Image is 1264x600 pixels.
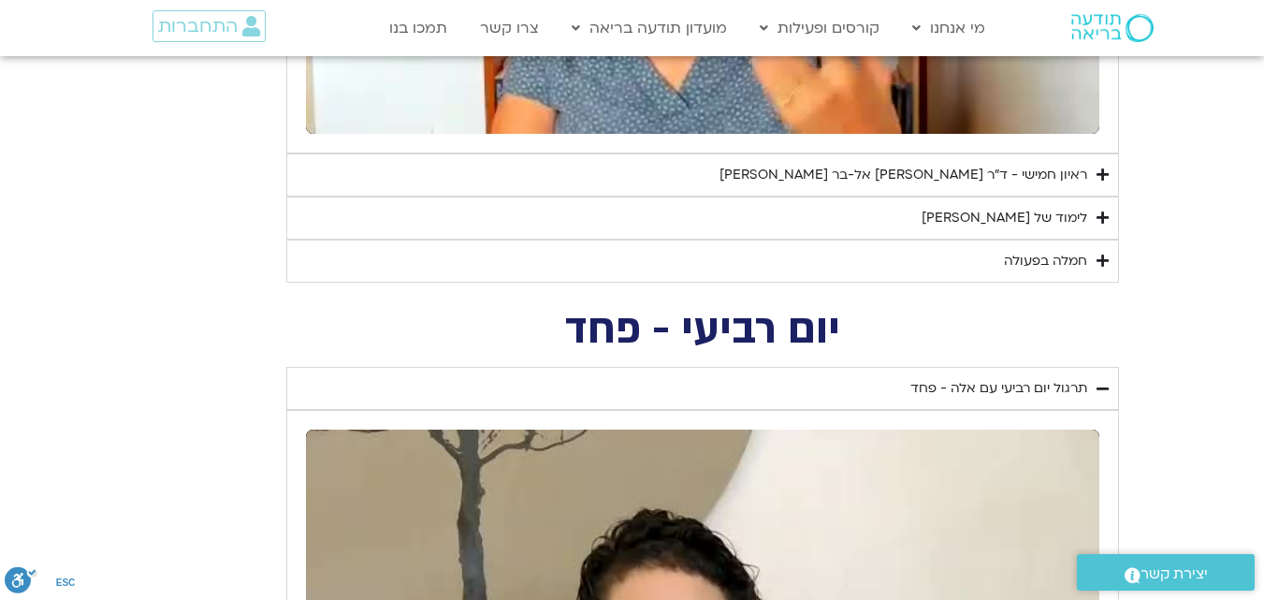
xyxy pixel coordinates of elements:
summary: חמלה בפעולה [286,240,1119,283]
span: יצירת קשר [1141,562,1208,587]
a: מי אנחנו [903,10,995,46]
a: מועדון תודעה בריאה [562,10,736,46]
summary: תרגול יום רביעי עם אלה - פחד [286,367,1119,410]
span: התחברות [158,16,238,37]
div: לימוד של [PERSON_NAME] [922,207,1087,229]
h2: יום רביעי - פחד [286,311,1119,349]
img: תודעה בריאה [1071,14,1154,42]
a: תמכו בנו [380,10,457,46]
summary: לימוד של [PERSON_NAME] [286,197,1119,240]
summary: ראיון חמישי - ד"ר [PERSON_NAME] אל-בר [PERSON_NAME] [286,154,1119,197]
a: יצירת קשר [1077,554,1255,591]
div: חמלה בפעולה [1004,250,1087,272]
a: התחברות [153,10,266,42]
a: קורסים ופעילות [750,10,889,46]
div: ראיון חמישי - ד"ר [PERSON_NAME] אל-בר [PERSON_NAME] [719,164,1087,186]
div: תרגול יום רביעי עם אלה - פחד [910,377,1087,400]
a: צרו קשר [471,10,548,46]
